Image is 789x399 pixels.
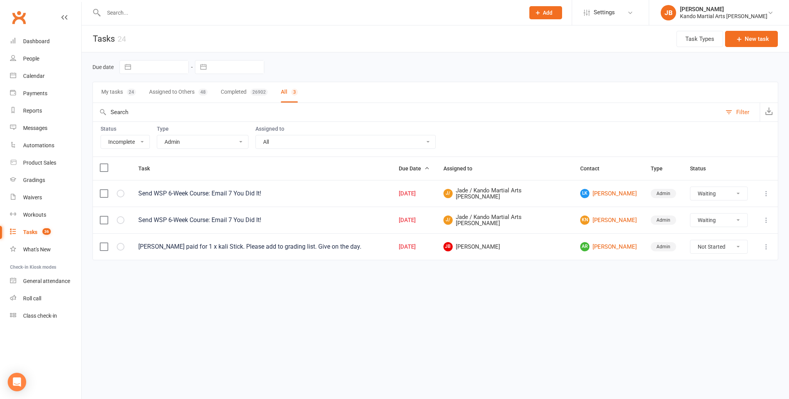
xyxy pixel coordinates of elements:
span: Jade / Kando Martial Arts [PERSON_NAME] [443,214,566,227]
button: Assigned to Others48 [149,82,208,103]
label: Type [157,126,248,132]
div: [PERSON_NAME] [680,6,767,13]
button: Due Date [399,164,430,173]
div: Open Intercom Messenger [8,373,26,391]
div: [DATE] [399,244,430,250]
button: All3 [281,82,298,103]
button: My tasks24 [101,82,136,103]
div: 3 [291,89,298,96]
a: What's New [10,241,81,258]
a: General attendance kiosk mode [10,273,81,290]
div: What's New [23,246,51,253]
a: Tasks 36 [10,224,81,241]
span: AR [580,242,589,251]
div: Admin [651,189,676,198]
div: Admin [651,215,676,225]
div: [PERSON_NAME] paid for 1 x kali Stick. Please add to grading list. Give on the day. [138,243,385,251]
div: Send WSP 6-Week Course: Email 7 You Did It! [138,190,385,197]
div: 24 [118,34,126,44]
label: Status [101,126,150,132]
button: Filter [722,103,760,121]
span: Contact [580,165,608,172]
div: Dashboard [23,38,50,44]
button: Task Types [677,31,723,47]
input: Search [93,103,722,121]
span: J/ [443,215,453,225]
div: Messages [23,125,47,131]
span: Status [690,165,714,172]
div: Product Sales [23,160,56,166]
div: Class check-in [23,313,57,319]
button: Contact [580,164,608,173]
div: Waivers [23,194,42,200]
a: Workouts [10,206,81,224]
button: Task [138,164,158,173]
div: [DATE] [399,217,430,224]
div: Workouts [23,212,46,218]
div: Kando Martial Arts [PERSON_NAME] [680,13,767,20]
div: General attendance [23,278,70,284]
button: Completed26902 [221,82,268,103]
span: KN [580,215,589,225]
div: People [23,56,39,62]
a: People [10,50,81,67]
span: Settings [594,4,615,21]
a: Reports [10,102,81,120]
h1: Tasks [82,25,126,52]
div: Reports [23,108,42,114]
span: J/ [443,189,453,198]
span: Add [543,10,552,16]
button: New task [725,31,778,47]
span: Assigned to [443,165,481,172]
a: Product Sales [10,154,81,172]
a: Clubworx [9,8,29,27]
a: Gradings [10,172,81,189]
span: [PERSON_NAME] [443,242,566,251]
button: Assigned to [443,164,481,173]
a: Roll call [10,290,81,307]
div: Automations [23,142,54,148]
a: LK[PERSON_NAME] [580,189,637,198]
a: Dashboard [10,33,81,50]
div: [DATE] [399,190,430,197]
a: KN[PERSON_NAME] [580,215,637,225]
span: LK [580,189,589,198]
div: Roll call [23,295,41,301]
a: Waivers [10,189,81,206]
div: Calendar [23,73,45,79]
button: Type [651,164,671,173]
button: Status [690,164,714,173]
div: 48 [198,89,208,96]
div: Send WSP 6-Week Course: Email 7 You Did It! [138,216,385,224]
span: Jade / Kando Martial Arts [PERSON_NAME] [443,187,566,200]
div: Gradings [23,177,45,183]
div: 24 [127,89,136,96]
a: Payments [10,85,81,102]
div: Tasks [23,229,37,235]
label: Assigned to [255,126,436,132]
div: Payments [23,90,47,96]
a: Messages [10,120,81,137]
span: Due Date [399,165,430,172]
span: JB [443,242,453,251]
div: Admin [651,242,676,251]
a: Automations [10,137,81,154]
div: 26902 [250,89,268,96]
label: Due date [92,64,114,70]
a: Calendar [10,67,81,85]
div: Filter [736,108,749,117]
span: 36 [42,228,51,235]
a: Class kiosk mode [10,307,81,325]
span: Type [651,165,671,172]
button: Add [529,6,562,19]
div: JB [661,5,676,20]
a: AR[PERSON_NAME] [580,242,637,251]
input: Search... [101,7,519,18]
span: Task [138,165,158,172]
